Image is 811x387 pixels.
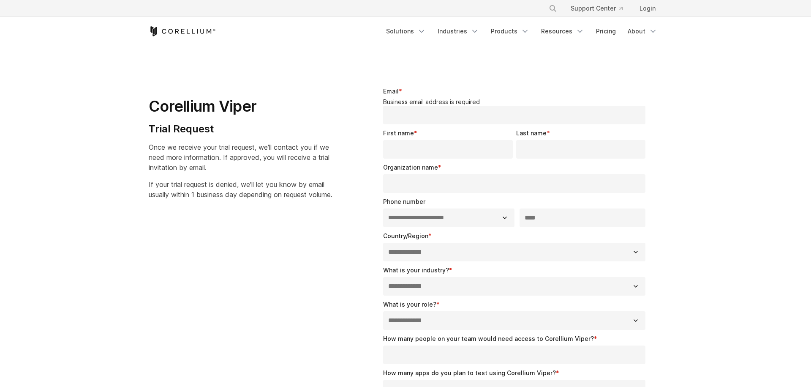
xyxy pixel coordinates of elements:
span: How many people on your team would need access to Corellium Viper? [383,335,594,342]
span: Email [383,88,399,95]
span: Organization name [383,164,438,171]
h4: Trial Request [149,123,332,135]
div: Navigation Menu [381,24,662,39]
a: Resources [536,24,589,39]
span: Country/Region [383,232,428,239]
a: Login [633,1,662,16]
span: First name [383,129,414,137]
a: About [623,24,662,39]
span: If your trial request is denied, we'll let you know by email usually within 1 business day depend... [149,180,332,199]
legend: Business email address is required [383,98,649,106]
span: What is your role? [383,301,436,308]
a: Solutions [381,24,431,39]
a: Industries [433,24,484,39]
a: Pricing [591,24,621,39]
a: Products [486,24,534,39]
h1: Corellium Viper [149,97,332,116]
span: Phone number [383,198,425,205]
span: Last name [516,129,547,137]
div: Navigation Menu [539,1,662,16]
span: How many apps do you plan to test using Corellium Viper? [383,369,556,376]
a: Corellium Home [149,26,216,36]
a: Support Center [564,1,629,16]
span: What is your industry? [383,266,449,274]
span: Once we receive your trial request, we'll contact you if we need more information. If approved, y... [149,143,329,172]
button: Search [545,1,561,16]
